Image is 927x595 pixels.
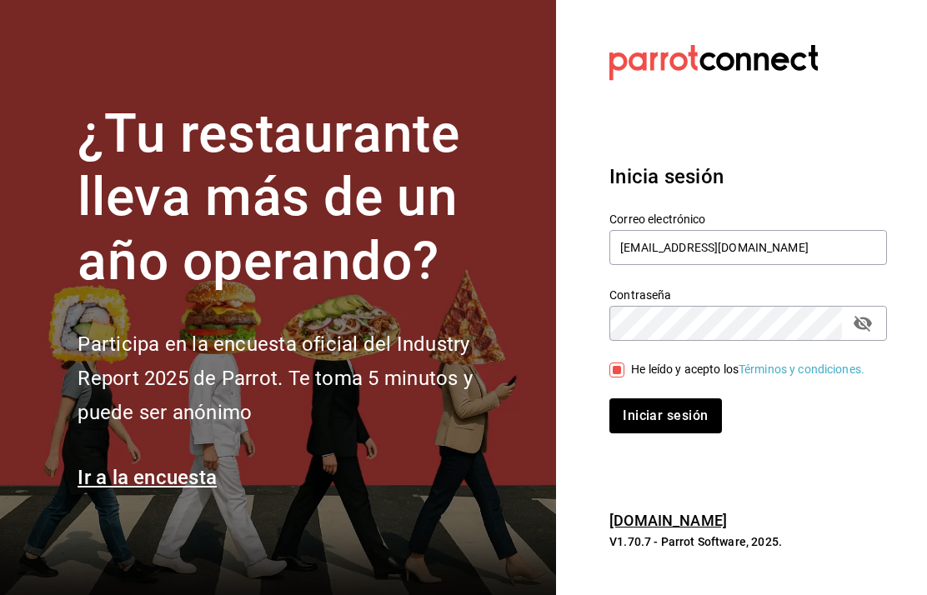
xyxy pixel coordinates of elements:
h1: ¿Tu restaurante lleva más de un año operando? [78,102,528,294]
button: Iniciar sesión [609,398,721,433]
div: He leído y acepto los [631,361,864,378]
h3: Inicia sesión [609,162,887,192]
input: Ingresa tu correo electrónico [609,230,887,265]
p: V1.70.7 - Parrot Software, 2025. [609,533,887,550]
label: Contraseña [609,288,887,300]
a: Ir a la encuesta [78,466,217,489]
h2: Participa en la encuesta oficial del Industry Report 2025 de Parrot. Te toma 5 minutos y puede se... [78,327,528,429]
label: Correo electrónico [609,212,887,224]
a: [DOMAIN_NAME] [609,512,727,529]
button: passwordField [849,309,877,337]
a: Términos y condiciones. [739,362,864,376]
